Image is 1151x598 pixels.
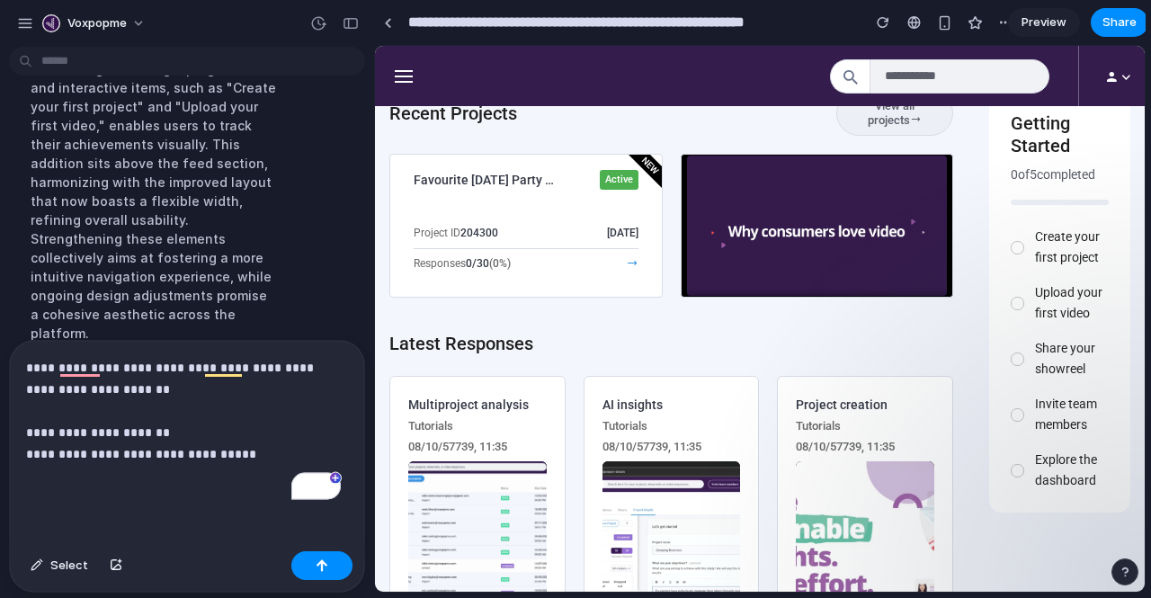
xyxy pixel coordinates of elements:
[50,557,88,575] span: Select
[1008,8,1080,37] a: Preview
[67,14,127,32] span: Voxpopme
[1022,13,1066,31] span: Preview
[35,9,155,38] button: Voxpopme
[1102,13,1137,31] span: Share
[22,551,97,580] button: Select
[10,341,364,544] div: To enrich screen reader interactions, please activate Accessibility in Grammarly extension settings
[1091,8,1148,37] button: Share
